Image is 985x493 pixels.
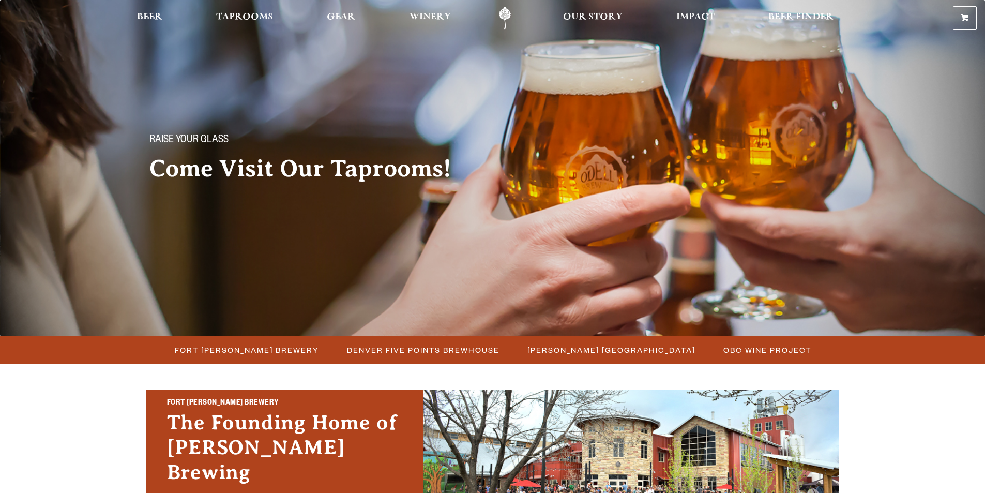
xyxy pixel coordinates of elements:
[216,13,273,21] span: Taprooms
[670,7,721,30] a: Impact
[175,342,319,357] span: Fort [PERSON_NAME] Brewery
[556,7,629,30] a: Our Story
[149,134,229,147] span: Raise your glass
[137,13,162,21] span: Beer
[563,13,623,21] span: Our Story
[717,342,816,357] a: OBC Wine Project
[130,7,169,30] a: Beer
[320,7,362,30] a: Gear
[527,342,695,357] span: [PERSON_NAME] [GEOGRAPHIC_DATA]
[169,342,324,357] a: Fort [PERSON_NAME] Brewery
[676,13,715,21] span: Impact
[327,13,355,21] span: Gear
[403,7,458,30] a: Winery
[486,7,524,30] a: Odell Home
[723,342,811,357] span: OBC Wine Project
[410,13,451,21] span: Winery
[149,156,472,182] h2: Come Visit Our Taprooms!
[521,342,701,357] a: [PERSON_NAME] [GEOGRAPHIC_DATA]
[341,342,505,357] a: Denver Five Points Brewhouse
[768,13,834,21] span: Beer Finder
[167,397,403,410] h2: Fort [PERSON_NAME] Brewery
[762,7,840,30] a: Beer Finder
[209,7,280,30] a: Taprooms
[347,342,499,357] span: Denver Five Points Brewhouse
